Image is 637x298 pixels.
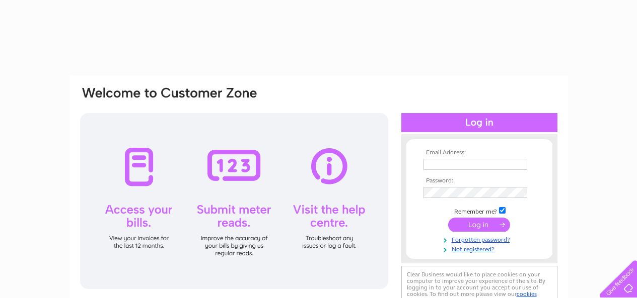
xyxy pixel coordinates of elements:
[421,177,538,184] th: Password:
[421,206,538,216] td: Remember me?
[423,244,538,253] a: Not registered?
[423,234,538,244] a: Forgotten password?
[421,149,538,156] th: Email Address:
[448,218,510,232] input: Submit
